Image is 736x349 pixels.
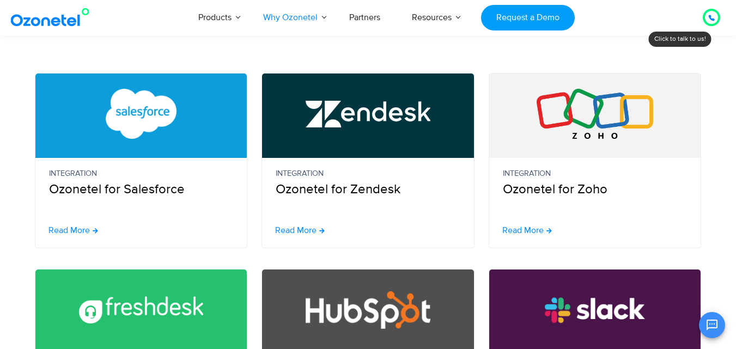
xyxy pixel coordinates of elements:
small: Integration [49,168,234,180]
a: Read More [502,226,552,235]
a: Read More [48,226,98,235]
span: Read More [275,226,317,235]
a: Request a Demo [481,5,574,30]
img: Zendesk Call Center Integration [306,89,430,139]
img: Salesforce CTI Integration with Call Center Software [79,89,204,139]
small: Integration [276,168,460,180]
p: Ozonetel for Zendesk [276,168,460,199]
p: Ozonetel for Salesforce [49,168,234,199]
img: Freshdesk Call Center Integration [79,285,204,335]
button: Open chat [699,312,725,338]
p: Ozonetel for Zoho [503,168,688,199]
span: Read More [48,226,90,235]
span: Read More [502,226,544,235]
a: Read More [275,226,325,235]
small: Integration [503,168,688,180]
